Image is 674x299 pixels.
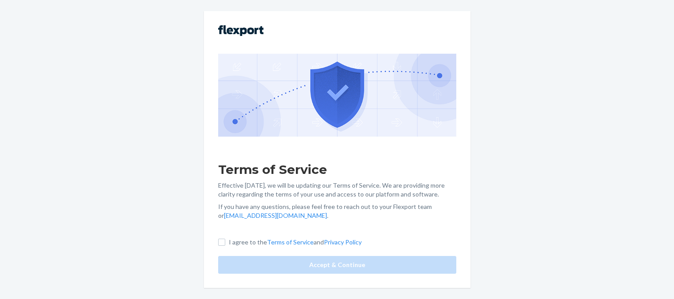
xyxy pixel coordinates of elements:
p: Effective [DATE], we will be updating our Terms of Service. We are providing more clarity regardi... [218,181,456,199]
img: Flexport logo [218,25,263,36]
p: If you have any questions, please feel free to reach out to your Flexport team or . [218,202,456,220]
input: I agree to theTerms of ServiceandPrivacy Policy [218,239,225,246]
h1: Terms of Service [218,161,456,177]
a: Privacy Policy [324,238,362,246]
img: GDPR Compliance [218,54,456,136]
button: Accept & Continue [218,256,456,274]
a: [EMAIL_ADDRESS][DOMAIN_NAME] [224,212,327,219]
a: Terms of Service [267,238,314,246]
p: I agree to the and [229,238,362,247]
